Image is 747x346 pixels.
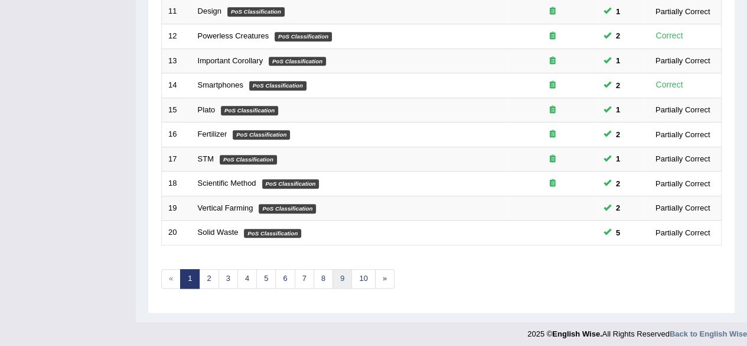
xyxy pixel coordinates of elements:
div: Exam occurring question [515,56,591,67]
em: PoS Classification [221,106,278,115]
span: You can still take this question [611,5,625,18]
span: You can still take this question [611,79,625,92]
em: PoS Classification [269,57,326,66]
a: 3 [218,269,238,289]
td: 14 [162,73,191,98]
a: Scientific Method [198,179,256,187]
a: 5 [256,269,276,289]
span: You can still take this question [611,202,625,214]
a: Solid Waste [198,228,239,237]
div: Exam occurring question [515,154,591,165]
td: 19 [162,196,191,221]
span: You can still take this question [611,177,625,190]
td: 17 [162,147,191,172]
td: 15 [162,98,191,122]
div: Partially Correct [651,5,715,18]
a: Plato [198,105,216,114]
span: You can still take this question [611,30,625,42]
div: Correct [651,29,688,43]
em: PoS Classification [244,229,301,238]
em: PoS Classification [275,32,332,41]
span: You can still take this question [611,128,625,141]
a: 2 [199,269,218,289]
a: 1 [180,269,200,289]
a: STM [198,154,214,163]
a: Fertilizer [198,130,227,138]
span: You can still take this question [611,153,625,165]
div: 2025 © All Rights Reserved [527,322,747,339]
td: 12 [162,24,191,48]
a: Smartphones [198,80,243,89]
div: Partially Correct [651,177,715,190]
td: 16 [162,122,191,147]
a: Vertical Farming [198,203,253,212]
td: 13 [162,48,191,73]
a: 10 [351,269,375,289]
div: Exam occurring question [515,6,591,17]
span: You can still take this question [611,227,625,239]
div: Partially Correct [651,128,715,141]
a: 8 [314,269,333,289]
a: Powerless Creatures [198,31,269,40]
span: You can still take this question [611,54,625,67]
strong: English Wise. [552,329,602,338]
td: 18 [162,172,191,196]
span: « [161,269,181,289]
span: You can still take this question [611,104,625,116]
div: Exam occurring question [515,31,591,42]
a: Back to English Wise [670,329,747,338]
td: 20 [162,221,191,245]
a: 4 [237,269,257,289]
a: » [375,269,394,289]
div: Partially Correct [651,202,715,214]
em: PoS Classification [262,179,319,189]
a: 9 [332,269,352,289]
div: Partially Correct [651,104,715,116]
div: Exam occurring question [515,178,591,189]
div: Partially Correct [651,153,715,165]
div: Exam occurring question [515,129,591,140]
em: PoS Classification [249,81,306,90]
em: PoS Classification [227,7,285,17]
div: Exam occurring question [515,80,591,91]
a: Important Corollary [198,56,263,65]
div: Exam occurring question [515,105,591,116]
a: 6 [275,269,295,289]
div: Partially Correct [651,54,715,67]
div: Correct [651,78,688,92]
em: PoS Classification [220,155,277,164]
em: PoS Classification [259,204,316,214]
em: PoS Classification [233,130,290,140]
div: Partially Correct [651,227,715,239]
a: Design [198,7,221,15]
a: 7 [295,269,314,289]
